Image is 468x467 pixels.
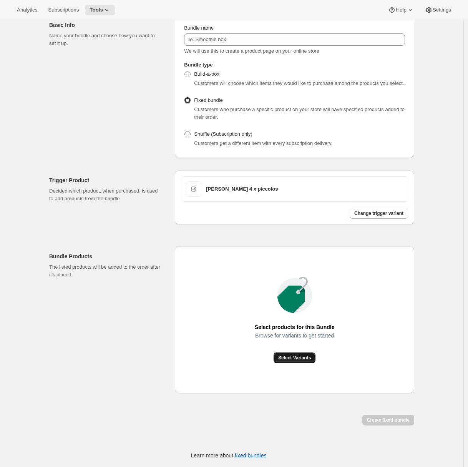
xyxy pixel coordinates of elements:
[49,21,163,29] h2: Basic Info
[420,5,456,15] button: Settings
[194,97,222,103] span: Fixed bundle
[49,32,163,47] p: Name your bundle and choose how you want to set it up.
[433,7,451,13] span: Settings
[194,71,219,77] span: Build-a-box
[90,7,103,13] span: Tools
[184,62,212,68] span: Bundle type
[184,33,405,46] input: ie. Smoothie box
[235,452,267,459] a: fixed bundles
[49,187,163,203] p: Decided which product, when purchased, is used to add products from the bundle
[43,5,83,15] button: Subscriptions
[278,355,311,361] span: Select Variants
[191,452,267,459] p: Learn more about
[194,131,252,137] span: Shuffle (Subscription only)
[206,185,403,193] h3: [PERSON_NAME] 4 x piccolos
[194,140,332,146] span: Customers get a different item with every subscription delivery.
[194,106,405,120] span: Customers who purchase a specific product on your store will have specified products added to the...
[184,25,214,31] span: Bundle name
[354,210,403,216] span: Change trigger variant
[255,322,335,332] span: Select products for this Bundle
[85,5,115,15] button: Tools
[12,5,42,15] button: Analytics
[184,48,319,54] span: We will use this to create a product page on your online store
[383,5,418,15] button: Help
[48,7,79,13] span: Subscriptions
[274,352,315,363] button: Select Variants
[255,330,334,341] span: Browse for variants to get started
[350,208,408,219] button: Change trigger variant
[17,7,37,13] span: Analytics
[49,263,163,279] p: The listed products will be added to the order after it's placed
[49,253,163,260] h2: Bundle Products
[49,176,163,184] h2: Trigger Product
[194,80,404,86] span: Customers will choose which items they would like to purchase among the products you select.
[396,7,406,13] span: Help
